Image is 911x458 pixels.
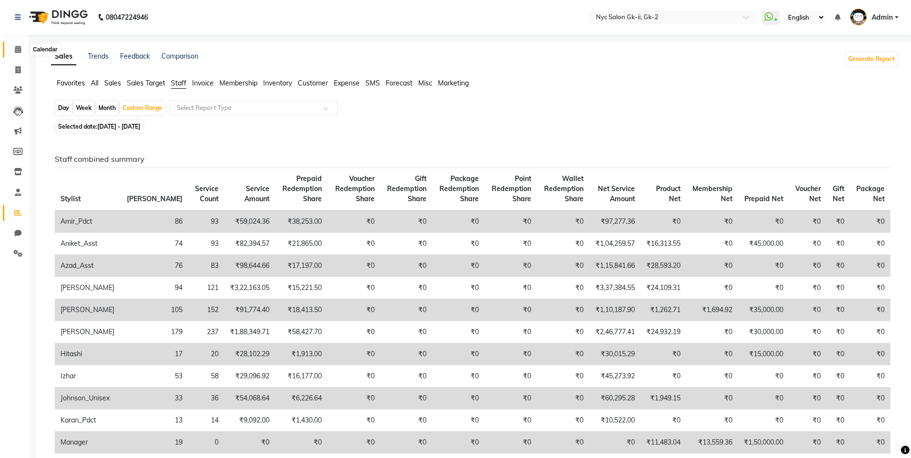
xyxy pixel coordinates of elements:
td: ₹0 [850,277,890,299]
td: ₹0 [641,343,686,365]
td: Azad_Asst [55,255,121,277]
td: ₹0 [328,387,380,410]
td: ₹0 [686,321,738,343]
td: ₹1,913.00 [275,343,328,365]
td: ₹0 [850,387,890,410]
td: ₹0 [537,343,589,365]
td: ₹0 [686,210,738,233]
td: ₹0 [686,233,738,255]
td: Karan_Pdct [55,410,121,432]
td: ₹16,313.55 [641,233,686,255]
td: 14 [188,410,224,432]
td: ₹1,04,259.57 [589,233,641,255]
span: Marketing [438,79,469,87]
td: ₹0 [826,277,850,299]
td: ₹0 [432,365,485,387]
td: ₹0 [826,343,850,365]
td: ₹0 [850,299,890,321]
td: ₹0 [826,432,850,454]
span: Invoice [192,79,214,87]
td: 93 [188,233,224,255]
td: ₹0 [686,343,738,365]
span: Membership [219,79,257,87]
td: ₹15,000.00 [738,343,789,365]
td: ₹0 [789,387,826,410]
td: ₹0 [850,365,890,387]
td: ₹0 [686,387,738,410]
td: ₹0 [380,387,432,410]
td: 74 [121,233,188,255]
span: Selected date: [56,121,143,133]
td: ₹0 [789,277,826,299]
td: 152 [188,299,224,321]
span: Gift Net [833,184,844,203]
td: [PERSON_NAME] [55,299,121,321]
td: ₹0 [826,321,850,343]
td: ₹0 [432,255,485,277]
td: ₹1,262.71 [641,299,686,321]
td: ₹1,694.92 [686,299,738,321]
td: ₹0 [328,233,380,255]
img: Admin [850,9,867,25]
td: 53 [121,365,188,387]
span: SMS [365,79,380,87]
td: ₹0 [432,210,485,233]
td: 19 [121,432,188,454]
td: 179 [121,321,188,343]
td: ₹0 [328,255,380,277]
td: ₹0 [789,432,826,454]
span: Membership Net [692,184,732,203]
td: ₹0 [485,410,537,432]
td: ₹0 [826,410,850,432]
td: ₹0 [826,387,850,410]
td: ₹60,295.28 [589,387,641,410]
td: ₹28,102.29 [224,343,276,365]
td: ₹28,593.20 [641,255,686,277]
td: ₹1,949.15 [641,387,686,410]
td: ₹0 [850,343,890,365]
td: 121 [188,277,224,299]
h6: Staff combined summary [55,155,890,164]
td: ₹1,50,000.00 [738,432,789,454]
td: 237 [188,321,224,343]
span: Staff [171,79,186,87]
td: ₹98,644.66 [224,255,276,277]
td: ₹30,000.00 [738,321,789,343]
span: Favorites [57,79,85,87]
td: ₹0 [789,321,826,343]
span: Point Redemption Share [492,174,531,203]
td: ₹0 [789,255,826,277]
td: ₹0 [738,277,789,299]
td: ₹0 [432,277,485,299]
td: ₹1,430.00 [275,410,328,432]
td: Hitashi [55,343,121,365]
td: ₹0 [738,410,789,432]
td: ₹21,865.00 [275,233,328,255]
td: ₹59,024.36 [224,210,276,233]
td: ₹0 [850,233,890,255]
span: Gift Redemption Share [387,174,426,203]
td: ₹0 [686,365,738,387]
td: ₹0 [686,255,738,277]
td: ₹30,015.29 [589,343,641,365]
td: ₹0 [789,210,826,233]
td: ₹97,277.36 [589,210,641,233]
td: 83 [188,255,224,277]
td: ₹0 [738,255,789,277]
td: ₹17,197.00 [275,255,328,277]
td: ₹0 [328,410,380,432]
td: Amir_Pdct [55,210,121,233]
span: [DATE] - [DATE] [97,123,140,130]
td: ₹0 [641,410,686,432]
span: [PERSON_NAME] [127,194,182,203]
td: 58 [188,365,224,387]
td: ₹0 [328,365,380,387]
span: Sales [104,79,121,87]
td: [PERSON_NAME] [55,321,121,343]
span: Net Service Amount [598,184,635,203]
td: ₹0 [850,410,890,432]
td: 36 [188,387,224,410]
td: ₹0 [850,210,890,233]
a: Feedback [120,52,150,60]
span: Prepaid Redemption Share [282,174,322,203]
